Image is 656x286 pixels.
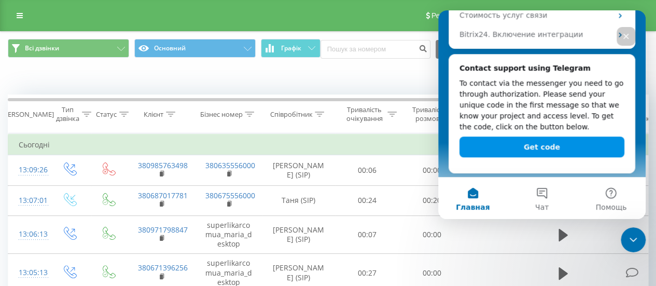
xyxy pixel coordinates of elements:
[436,40,492,59] button: Експорт
[138,225,188,235] a: 380971798847
[19,190,39,211] div: 13:07:01
[157,193,188,200] span: Помощь
[25,44,59,52] span: Всі дзвінки
[261,39,320,58] button: Графік
[21,53,152,62] b: Contact support using Telegram
[400,155,465,185] td: 00:00
[262,185,335,215] td: Таня (SIP)
[335,215,400,254] td: 00:07
[144,110,163,119] div: Клієнт
[400,185,465,215] td: 00:20
[178,17,197,35] div: Закрыть
[335,155,400,185] td: 00:06
[431,11,508,20] span: Реферальна програма
[281,45,301,52] span: Графік
[21,67,186,122] div: To contact via the messenger you need to go through authorization. Please send your unique code i...
[97,193,110,200] span: Чат
[56,105,79,123] div: Тип дзвінка
[19,224,39,244] div: 13:06:13
[19,263,39,283] div: 13:05:13
[8,39,129,58] button: Всі дзвінки
[621,227,646,252] iframe: Intercom live chat
[270,110,312,119] div: Співробітник
[320,40,430,59] input: Пошук за номером
[21,126,186,147] button: Get code
[2,110,54,119] div: [PERSON_NAME]
[18,193,52,200] span: Главная
[19,160,39,180] div: 13:09:26
[138,190,188,200] a: 380687017781
[69,167,138,209] button: Чат
[138,160,188,170] a: 380985763498
[134,39,256,58] button: Основний
[21,19,174,30] div: Bitrix24. Включение интеграции
[200,110,242,119] div: Бізнес номер
[438,10,646,219] iframe: Intercom live chat
[138,263,188,273] a: 380671396256
[335,185,400,215] td: 00:24
[262,155,335,185] td: [PERSON_NAME] (SIP)
[138,167,207,209] button: Помощь
[409,105,450,123] div: Тривалість розмови
[195,215,262,254] td: superlikarcomua_maria_desktop
[205,190,255,200] a: 380675556000
[262,215,335,254] td: [PERSON_NAME] (SIP)
[96,110,117,119] div: Статус
[344,105,385,123] div: Тривалість очікування
[15,15,192,34] div: Bitrix24. Включение интеграции
[400,215,465,254] td: 00:00
[205,160,255,170] a: 380635556000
